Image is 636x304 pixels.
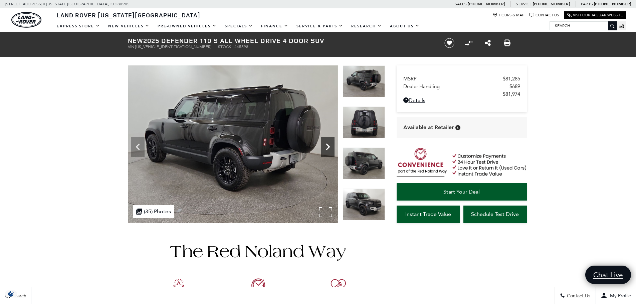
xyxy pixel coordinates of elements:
[343,147,385,179] img: New 2025 Santorini Black LAND ROVER S image 13
[443,189,480,195] span: Start Your Deal
[533,1,570,7] a: [PHONE_NUMBER]
[57,11,200,19] span: Land Rover [US_STATE][GEOGRAPHIC_DATA]
[516,2,532,6] span: Service
[442,38,457,48] button: Save vehicle
[218,44,232,49] span: Stock:
[343,65,385,97] img: New 2025 Santorini Black LAND ROVER S image 11
[455,125,460,130] div: Vehicle is in stock and ready for immediate delivery. Due to demand, availability is subject to c...
[11,12,41,28] img: Land Rover
[292,20,347,32] a: Service & Parts
[468,1,505,7] a: [PHONE_NUMBER]
[550,22,617,30] input: Search
[154,20,221,32] a: Pre-Owned Vehicles
[567,13,623,18] a: Visit Our Jaguar Website
[590,270,626,279] span: Chat Live
[463,206,527,223] a: Schedule Test Drive
[596,287,636,304] button: Open user profile menu
[397,183,527,201] a: Start Your Deal
[403,124,454,131] span: Available at Retailer
[503,91,520,97] span: $81,974
[397,206,460,223] a: Instant Trade Value
[53,20,104,32] a: EXPRESS STORE
[133,205,174,218] div: (35) Photos
[403,76,520,82] a: MSRP $81,285
[3,290,19,297] img: Opt-Out Icon
[53,11,204,19] a: Land Rover [US_STATE][GEOGRAPHIC_DATA]
[131,137,145,157] div: Previous
[128,44,135,49] span: VIN:
[607,293,631,299] span: My Profile
[471,211,519,217] span: Schedule Test Drive
[343,106,385,138] img: New 2025 Santorini Black LAND ROVER S image 12
[493,13,524,18] a: Hours & Map
[128,37,433,44] h1: 2025 Defender 110 S All Wheel Drive 4 Door SUV
[232,44,248,49] span: L445598
[257,20,292,32] a: Finance
[403,83,509,89] span: Dealer Handling
[464,38,474,48] button: Compare Vehicle
[343,189,385,220] img: New 2025 Santorini Black LAND ROVER S image 14
[504,39,510,47] a: Print this New 2025 Defender 110 S All Wheel Drive 4 Door SUV
[104,20,154,32] a: New Vehicles
[403,97,520,103] a: Details
[455,2,467,6] span: Sales
[565,293,590,299] span: Contact Us
[403,91,520,97] a: $81,974
[403,76,503,82] span: MSRP
[321,137,335,157] div: Next
[503,76,520,82] span: $81,285
[11,12,41,28] a: land-rover
[509,83,520,89] span: $689
[5,2,130,6] a: [STREET_ADDRESS] • [US_STATE][GEOGRAPHIC_DATA], CO 80905
[128,36,143,45] strong: New
[405,211,451,217] span: Instant Trade Value
[386,20,424,32] a: About Us
[347,20,386,32] a: Research
[128,65,338,223] img: New 2025 Santorini Black LAND ROVER S image 11
[403,83,520,89] a: Dealer Handling $689
[3,290,19,297] section: Click to Open Cookie Consent Modal
[529,13,559,18] a: Contact Us
[581,2,593,6] span: Parts
[135,44,211,49] span: [US_VEHICLE_IDENTIFICATION_NUMBER]
[53,20,424,32] nav: Main Navigation
[221,20,257,32] a: Specials
[594,1,631,7] a: [PHONE_NUMBER]
[585,266,631,284] a: Chat Live
[485,39,491,47] a: Share this New 2025 Defender 110 S All Wheel Drive 4 Door SUV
